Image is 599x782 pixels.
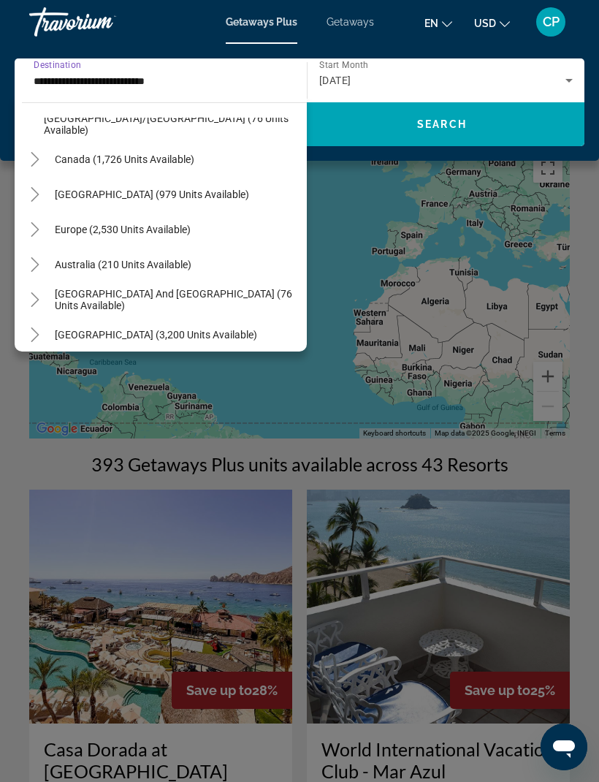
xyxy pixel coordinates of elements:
[543,15,560,29] span: CP
[22,147,47,172] button: Toggle Canada (1,726 units available)
[47,322,264,348] button: [GEOGRAPHIC_DATA] (3,200 units available)
[22,182,47,208] button: Toggle Caribbean & Atlantic Islands (979 units available)
[34,59,81,69] span: Destination
[55,189,249,200] span: [GEOGRAPHIC_DATA] (979 units available)
[47,181,256,208] button: [GEOGRAPHIC_DATA] (979 units available)
[532,7,570,37] button: User Menu
[22,252,47,278] button: Toggle Australia (210 units available)
[47,146,202,172] button: Canada (1,726 units available)
[424,12,452,34] button: Change language
[424,18,438,29] span: en
[22,287,47,313] button: Toggle South Pacific and Oceania (76 units available)
[22,217,47,243] button: Toggle Europe (2,530 units available)
[319,60,368,70] span: Start Month
[327,16,374,28] a: Getaways
[474,18,496,29] span: USD
[55,153,194,165] span: Canada (1,726 units available)
[47,286,307,313] button: [GEOGRAPHIC_DATA] and [GEOGRAPHIC_DATA] (76 units available)
[319,75,351,86] span: [DATE]
[37,111,307,137] button: [GEOGRAPHIC_DATA]/[GEOGRAPHIC_DATA] (76 units available)
[226,16,297,28] a: Getaways Plus
[55,259,191,270] span: Australia (210 units available)
[299,102,584,146] button: Search
[47,251,199,278] button: Australia (210 units available)
[55,329,257,341] span: [GEOGRAPHIC_DATA] (3,200 units available)
[55,288,299,311] span: [GEOGRAPHIC_DATA] and [GEOGRAPHIC_DATA] (76 units available)
[29,3,175,41] a: Travorium
[474,12,510,34] button: Change currency
[541,724,587,770] iframe: Button to launch messaging window
[44,113,299,136] span: [GEOGRAPHIC_DATA]/[GEOGRAPHIC_DATA] (76 units available)
[417,118,467,130] span: Search
[22,322,47,348] button: Toggle South America (3,200 units available)
[47,216,198,243] button: Europe (2,530 units available)
[55,224,191,235] span: Europe (2,530 units available)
